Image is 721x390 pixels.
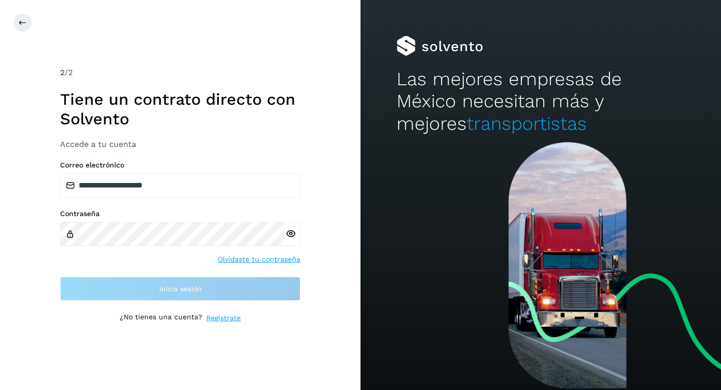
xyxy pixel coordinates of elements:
span: 2 [60,68,65,77]
span: transportistas [467,113,587,134]
div: /2 [60,67,300,79]
p: ¿No tienes una cuenta? [120,313,202,323]
label: Correo electrónico [60,161,300,169]
h1: Tiene un contrato directo con Solvento [60,90,300,128]
span: Inicia sesión [159,285,202,292]
a: Regístrate [206,313,241,323]
a: Olvidaste tu contraseña [218,254,300,265]
button: Inicia sesión [60,277,300,301]
label: Contraseña [60,210,300,218]
h3: Accede a tu cuenta [60,139,300,149]
h2: Las mejores empresas de México necesitan más y mejores [397,68,685,135]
